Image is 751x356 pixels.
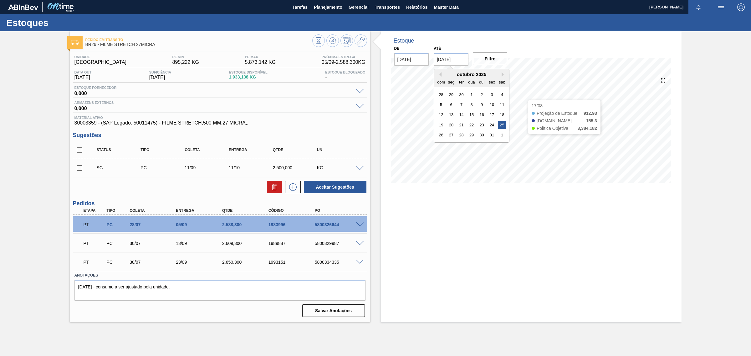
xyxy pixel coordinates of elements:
span: BR26 - FILME STRETCH 27MICRA [85,42,312,47]
div: Choose sexta-feira, 10 de outubro de 2025 [488,100,496,109]
div: sab [498,78,506,86]
div: Choose quarta-feira, 8 de outubro de 2025 [467,100,476,109]
span: Material ativo [74,116,365,120]
div: month 2025-10 [436,89,507,140]
div: Choose sexta-feira, 24 de outubro de 2025 [488,121,496,129]
div: 1993151 [267,260,319,265]
input: dd/mm/yyyy [394,53,429,66]
span: Pedido em Trânsito [85,38,312,42]
h3: Pedidos [73,200,367,207]
span: 1.933,138 KG [229,75,268,79]
span: Relatórios [406,3,427,11]
div: 13/09/2025 [174,241,227,246]
div: Choose quinta-feira, 30 de outubro de 2025 [478,131,486,139]
span: Master Data [434,3,458,11]
button: Salvar Anotações [302,304,365,317]
div: Choose domingo, 28 de setembro de 2025 [437,90,445,99]
img: Logout [737,3,745,11]
div: 2.588,300 [221,222,273,227]
div: Entrega [174,208,227,213]
div: KG [315,165,365,170]
div: Entrega [227,148,277,152]
div: Choose sábado, 4 de outubro de 2025 [498,90,506,99]
span: Planejamento [314,3,342,11]
div: Choose domingo, 5 de outubro de 2025 [437,100,445,109]
div: Choose quinta-feira, 2 de outubro de 2025 [478,90,486,99]
div: Choose quinta-feira, 9 de outubro de 2025 [478,100,486,109]
div: Choose quinta-feira, 16 de outubro de 2025 [478,110,486,119]
div: Status [95,148,145,152]
div: Choose terça-feira, 7 de outubro de 2025 [457,100,466,109]
div: Código [267,208,319,213]
button: Previous Month [437,72,442,77]
div: UN [315,148,365,152]
div: qui [478,78,486,86]
div: 2.609,300 [221,241,273,246]
span: 30003359 - (SAP Legado: 50011475) - FILME STRETCH;500 MM;27 MICRA;; [74,120,365,126]
div: Choose sábado, 1 de novembro de 2025 [498,131,506,139]
span: [DATE] [149,75,171,80]
div: 05/09/2025 [174,222,227,227]
div: qua [467,78,476,86]
div: outubro 2025 [434,72,509,77]
label: Anotações [74,271,365,280]
span: PE MIN [172,55,199,59]
div: Pedido de Compra [105,241,130,246]
div: PO [313,208,366,213]
div: Pedido em Trânsito [82,255,107,269]
span: Suficiência [149,70,171,74]
span: 05/09 - 2.588,300 KG [322,59,365,65]
div: Choose segunda-feira, 29 de setembro de 2025 [447,90,456,99]
div: Pedido em Trânsito [82,236,107,250]
span: Transportes [375,3,400,11]
button: Next Month [502,72,506,77]
div: sex [488,78,496,86]
div: Choose segunda-feira, 6 de outubro de 2025 [447,100,456,109]
div: Nova sugestão [282,181,301,193]
div: Pedido de Compra [105,260,130,265]
div: Qtde [271,148,321,152]
span: Gerencial [349,3,369,11]
span: PE MAX [245,55,276,59]
span: Estoque Bloqueado [325,70,365,74]
div: 11/09/2025 [183,165,233,170]
img: Ícone [71,40,79,45]
div: Choose terça-feira, 21 de outubro de 2025 [457,121,466,129]
div: Choose terça-feira, 30 de setembro de 2025 [457,90,466,99]
button: Ir ao Master Data / Geral [355,34,367,47]
div: Choose sábado, 11 de outubro de 2025 [498,100,506,109]
div: 30/07/2025 [128,241,181,246]
div: Pedido de Compra [139,165,189,170]
div: Excluir Sugestões [264,181,282,193]
div: Choose sexta-feira, 17 de outubro de 2025 [488,110,496,119]
div: 11/10/2025 [227,165,277,170]
img: TNhmsLtSVTkK8tSr43FrP2fwEKptu5GPRR3wAAAABJRU5ErkJggg== [8,4,38,10]
div: Pedido de Compra [105,222,130,227]
div: Qtde [221,208,273,213]
div: Aceitar Sugestões [301,180,367,194]
span: Próxima Entrega [322,55,365,59]
button: Notificações [688,3,708,12]
div: 2.650,300 [221,260,273,265]
div: Tipo [139,148,189,152]
div: Choose segunda-feira, 27 de outubro de 2025 [447,131,456,139]
span: Estoque Fornecedor [74,86,353,89]
div: - [324,70,367,80]
span: Estoque Disponível [229,70,268,74]
div: Choose quarta-feira, 22 de outubro de 2025 [467,121,476,129]
div: Choose sábado, 18 de outubro de 2025 [498,110,506,119]
div: Choose domingo, 26 de outubro de 2025 [437,131,445,139]
div: Choose sábado, 25 de outubro de 2025 [498,121,506,129]
h3: Sugestões [73,132,367,139]
div: Choose quarta-feira, 15 de outubro de 2025 [467,110,476,119]
div: 28/07/2025 [128,222,181,227]
div: Choose domingo, 19 de outubro de 2025 [437,121,445,129]
div: Choose quarta-feira, 1 de outubro de 2025 [467,90,476,99]
span: 5.873,142 KG [245,59,276,65]
div: seg [447,78,456,86]
button: Filtro [473,53,508,65]
button: Aceitar Sugestões [304,181,366,193]
span: [DATE] [74,75,92,80]
div: Coleta [128,208,181,213]
div: 1989887 [267,241,319,246]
